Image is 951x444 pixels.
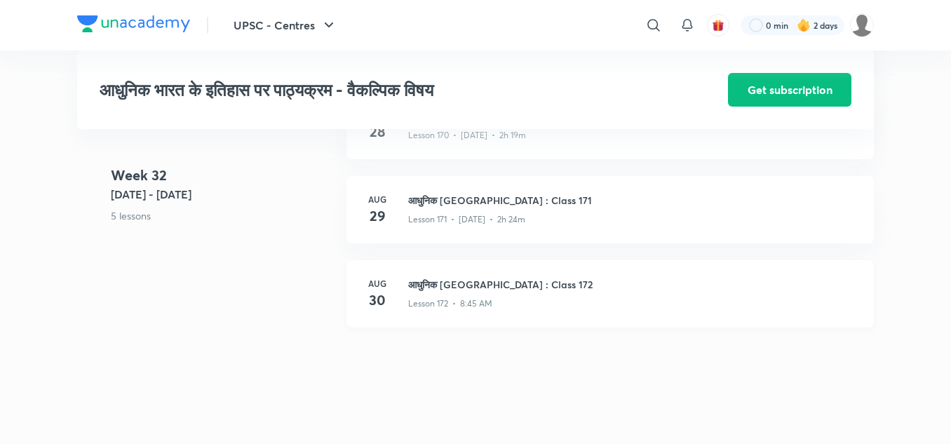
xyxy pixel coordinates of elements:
[408,277,857,292] h3: आधुनिक [GEOGRAPHIC_DATA] : Class 172
[346,260,874,344] a: Aug30आधुनिक [GEOGRAPHIC_DATA] : Class 172Lesson 172 • 8:45 AM
[111,186,335,203] h5: [DATE] - [DATE]
[408,297,492,310] p: Lesson 172 • 8:45 AM
[225,11,346,39] button: UPSC - Centres
[363,206,391,227] h4: 29
[111,208,335,223] p: 5 lessons
[797,18,811,32] img: streak
[100,80,649,100] h3: आधुनिक भारत के इतिहास पर पाठ्यक्रम - वैकल्पिक विषय
[712,19,724,32] img: avatar
[363,290,391,311] h4: 30
[728,73,851,107] button: Get subscription
[408,213,525,226] p: Lesson 171 • [DATE] • 2h 24m
[346,176,874,260] a: Aug29आधुनिक [GEOGRAPHIC_DATA] : Class 171Lesson 171 • [DATE] • 2h 24m
[707,14,729,36] button: avatar
[363,193,391,206] h6: Aug
[850,13,874,37] img: amit tripathi
[408,193,857,208] h3: आधुनिक [GEOGRAPHIC_DATA] : Class 171
[111,165,335,186] h4: Week 32
[77,15,190,32] img: Company Logo
[363,121,391,142] h4: 28
[77,15,190,36] a: Company Logo
[363,277,391,290] h6: Aug
[346,92,874,176] a: Aug28आधुनिक [GEOGRAPHIC_DATA] : Class 170Lesson 170 • [DATE] • 2h 19m
[408,129,526,142] p: Lesson 170 • [DATE] • 2h 19m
